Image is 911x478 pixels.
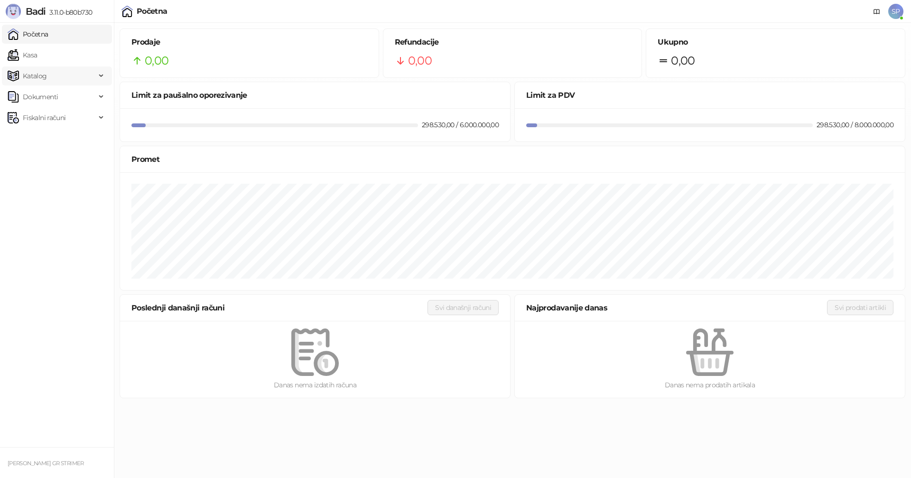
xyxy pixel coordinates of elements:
div: Danas nema izdatih računa [135,380,495,390]
span: 0,00 [408,52,432,70]
a: Dokumentacija [869,4,884,19]
span: 3.11.0-b80b730 [46,8,92,17]
div: Limit za PDV [526,89,893,101]
div: 298.530,00 / 6.000.000,00 [420,120,501,130]
span: 0,00 [671,52,695,70]
span: Katalog [23,66,47,85]
button: Svi prodati artikli [827,300,893,315]
span: SP [888,4,903,19]
h5: Refundacije [395,37,631,48]
a: Kasa [8,46,37,65]
div: Limit za paušalno oporezivanje [131,89,499,101]
img: Logo [6,4,21,19]
div: 298.530,00 / 8.000.000,00 [815,120,895,130]
span: Badi [26,6,46,17]
div: Početna [137,8,167,15]
small: [PERSON_NAME] GR STRIMER [8,460,84,467]
div: Promet [131,153,893,165]
span: Fiskalni računi [23,108,65,127]
h5: Ukupno [658,37,893,48]
span: 0,00 [145,52,168,70]
button: Svi današnji računi [428,300,499,315]
span: Dokumenti [23,87,58,106]
div: Danas nema prodatih artikala [530,380,890,390]
h5: Prodaje [131,37,367,48]
a: Početna [8,25,48,44]
div: Najprodavanije danas [526,302,827,314]
div: Poslednji današnji računi [131,302,428,314]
